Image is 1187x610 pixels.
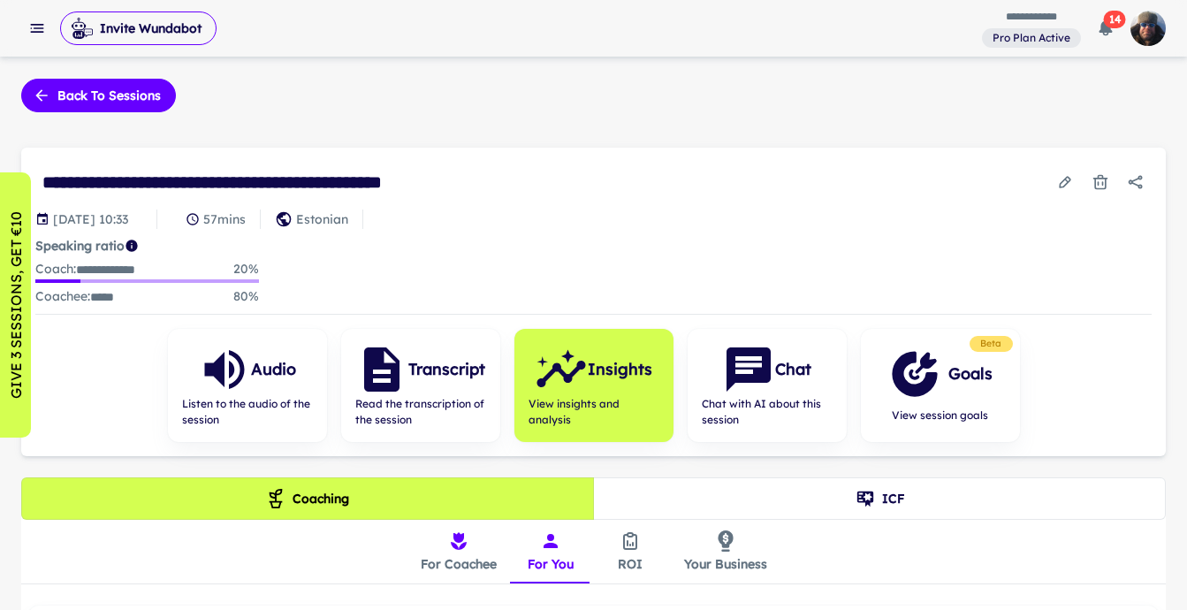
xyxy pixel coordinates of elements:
[407,520,781,583] div: insights tabs
[1104,11,1126,28] span: 14
[688,329,847,442] button: ChatChat with AI about this session
[588,357,652,382] h6: Insights
[35,238,125,254] strong: Speaking ratio
[982,28,1081,46] span: View and manage your current plan and billing details.
[233,259,259,279] p: 20 %
[182,396,313,428] span: Listen to the audio of the session
[1130,11,1166,46] img: photoURL
[861,329,1020,442] button: GoalsView session goals
[168,329,327,442] button: AudioListen to the audio of the session
[511,520,590,583] button: For You
[1084,166,1116,198] button: Delete session
[1049,166,1081,198] button: Edit session
[125,239,139,253] svg: Coach/coachee ideal ratio of speaking is roughly 20:80. Mentor/mentee ideal ratio of speaking is ...
[296,210,348,229] p: Estonian
[341,329,500,442] button: TranscriptRead the transcription of the session
[948,362,993,386] h6: Goals
[888,408,993,423] span: View session goals
[53,210,128,229] p: Session date
[21,79,176,112] button: Back to sessions
[982,27,1081,49] a: View and manage your current plan and billing details.
[203,210,246,229] p: 57 mins
[35,286,114,307] p: Coachee :
[973,337,1009,351] span: Beta
[35,259,135,279] p: Coach :
[60,11,217,45] button: Invite Wundabot
[593,477,1166,520] button: ICF
[1120,166,1152,198] button: Share session
[407,520,511,583] button: For Coachee
[233,286,259,307] p: 80 %
[1088,11,1123,46] button: 14
[251,357,296,382] h6: Audio
[670,520,781,583] button: Your Business
[21,477,594,520] button: Coaching
[408,357,485,382] h6: Transcript
[985,30,1077,46] span: Pro Plan Active
[590,520,670,583] button: ROI
[775,357,811,382] h6: Chat
[702,396,833,428] span: Chat with AI about this session
[21,477,1166,520] div: theme selection
[5,211,27,399] p: GIVE 3 SESSIONS, GET €10
[60,11,217,46] span: Invite Wundabot to record a meeting
[529,396,659,428] span: View insights and analysis
[355,396,486,428] span: Read the transcription of the session
[514,329,673,442] button: InsightsView insights and analysis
